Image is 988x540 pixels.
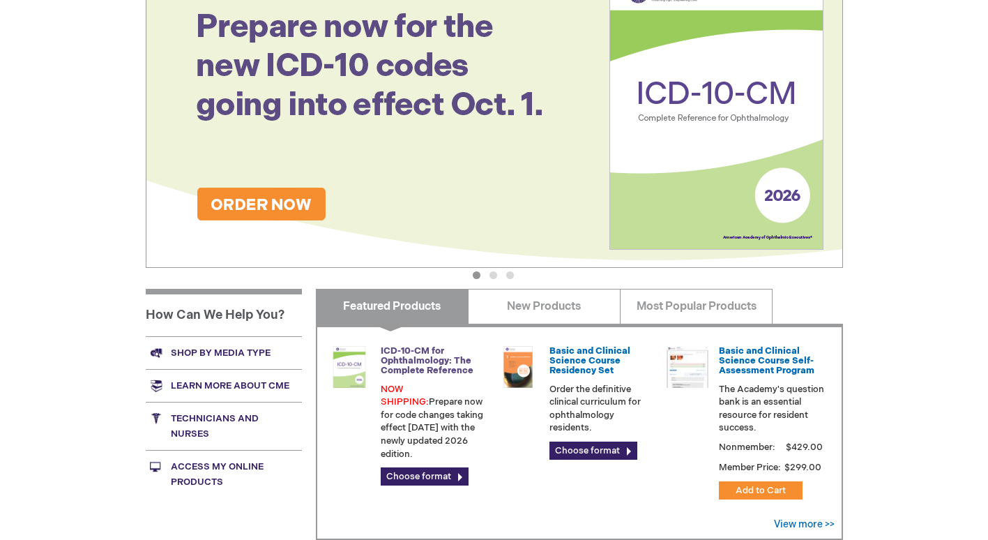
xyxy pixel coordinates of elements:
[146,450,302,498] a: Access My Online Products
[549,345,630,377] a: Basic and Clinical Science Course Residency Set
[736,485,786,496] span: Add to Cart
[506,271,514,279] button: 3 of 3
[316,289,469,324] a: Featured Products
[381,383,487,460] p: Prepare now for code changes taking effect [DATE] with the newly updated 2026 edition.
[146,402,302,450] a: Technicians and nurses
[468,289,621,324] a: New Products
[719,383,825,435] p: The Academy's question bank is an essential resource for resident success.
[719,439,775,456] strong: Nonmember:
[146,369,302,402] a: Learn more about CME
[719,345,814,377] a: Basic and Clinical Science Course Self-Assessment Program
[146,289,302,336] h1: How Can We Help You?
[328,346,370,388] img: 0120008u_42.png
[719,481,803,500] button: Add to Cart
[549,383,655,435] p: Order the definitive clinical curriculum for ophthalmology residents.
[620,289,773,324] a: Most Popular Products
[489,271,497,279] button: 2 of 3
[783,462,823,473] span: $299.00
[381,384,429,408] font: NOW SHIPPING:
[473,271,480,279] button: 1 of 3
[774,518,835,530] a: View more >>
[784,442,825,453] span: $429.00
[667,346,708,388] img: bcscself_20.jpg
[381,467,469,486] a: Choose format
[146,336,302,369] a: Shop by media type
[549,442,637,460] a: Choose format
[497,346,539,388] img: 02850963u_47.png
[381,345,473,377] a: ICD-10-CM for Ophthalmology: The Complete Reference
[719,462,781,473] strong: Member Price:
